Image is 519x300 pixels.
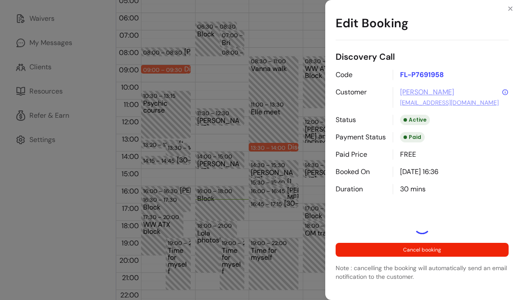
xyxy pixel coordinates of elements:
div: Active [400,115,430,125]
p: Booked On [336,167,386,177]
p: Status [336,115,386,125]
div: 30 mins [393,184,509,194]
h1: Edit Booking [336,7,509,40]
p: Duration [336,184,386,194]
div: FREE [393,149,509,160]
a: [EMAIL_ADDRESS][DOMAIN_NAME] [400,98,499,107]
p: Payment Status [336,132,386,142]
div: Paid [400,132,425,142]
p: Discovery Call [336,51,509,63]
p: FL-P7691958 [393,70,509,80]
div: [DATE] 16:36 [393,167,509,177]
button: Close [503,2,517,16]
p: Paid Price [336,149,386,160]
button: Cancel booking [336,243,509,257]
p: Customer [336,87,386,108]
a: [PERSON_NAME] [400,87,454,97]
div: Loading [413,217,431,234]
p: Note : cancelling the booking will automatically send an email notification to the customer. [336,264,509,281]
p: Code [336,70,386,80]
